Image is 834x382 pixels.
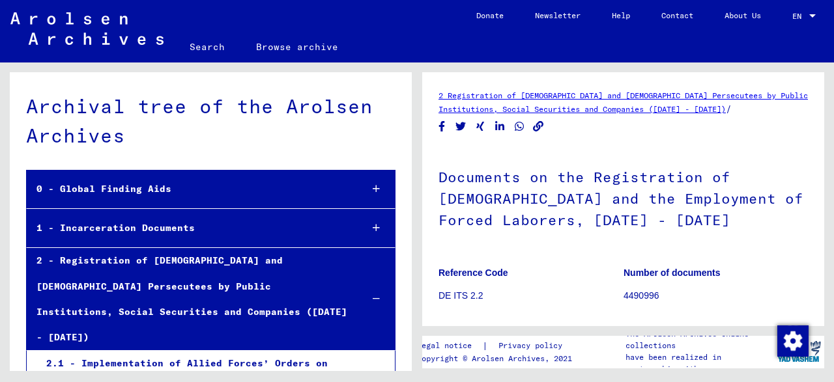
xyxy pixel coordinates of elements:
p: 4490996 [624,289,808,303]
div: Archival tree of the Arolsen Archives [26,92,395,150]
p: DE ITS 2.2 [439,289,623,303]
b: Number of documents [624,267,721,278]
button: Copy link [532,118,545,135]
button: Share on Twitter [454,118,468,135]
p: have been realized in partnership with [625,351,774,375]
a: Browse archive [240,31,354,62]
button: Share on WhatsApp [513,118,526,135]
p: The Arolsen Archives online collections [625,328,774,351]
h1: Documents on the Registration of [DEMOGRAPHIC_DATA] and the Employment of Forced Laborers, [DATE]... [439,147,808,247]
a: 2 Registration of [DEMOGRAPHIC_DATA] and [DEMOGRAPHIC_DATA] Persecutees by Public Institutions, S... [439,90,808,114]
b: Reference Code [439,267,508,278]
span: EN [792,12,807,21]
button: Share on LinkedIn [493,118,507,135]
a: Search [174,31,240,62]
div: 2 - Registration of [DEMOGRAPHIC_DATA] and [DEMOGRAPHIC_DATA] Persecutees by Public Institutions,... [27,248,351,350]
a: Legal notice [417,339,482,353]
img: yv_logo.png [775,335,824,368]
div: | [417,339,578,353]
span: / [726,103,732,115]
p: Copyright © Arolsen Archives, 2021 [417,353,578,364]
div: 0 - Global Finding Aids [27,176,351,202]
a: Privacy policy [488,339,578,353]
img: Arolsen_neg.svg [10,12,164,45]
button: Share on Xing [474,118,487,135]
img: Change consent [777,325,809,357]
div: Change consent [777,325,808,356]
div: 1 - Incarceration Documents [27,215,351,241]
button: Share on Facebook [435,118,449,135]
